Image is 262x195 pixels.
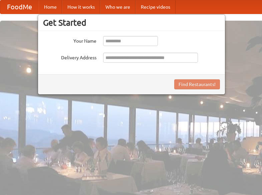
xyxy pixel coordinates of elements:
[100,0,136,14] a: Who we are
[43,18,220,28] h3: Get Started
[0,0,39,14] a: FoodMe
[43,53,96,61] label: Delivery Address
[43,36,96,44] label: Your Name
[62,0,100,14] a: How it works
[136,0,176,14] a: Recipe videos
[174,79,220,89] button: Find Restaurants!
[39,0,62,14] a: Home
